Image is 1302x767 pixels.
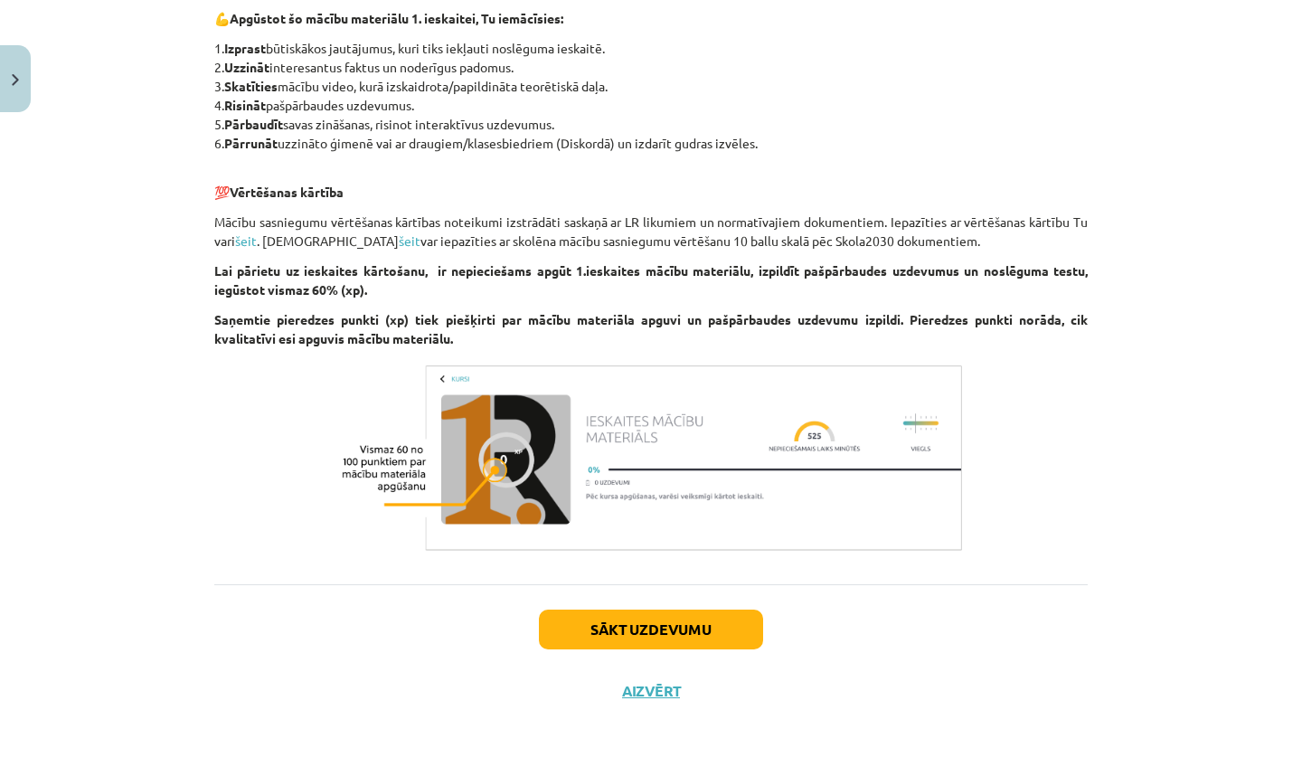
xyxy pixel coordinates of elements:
a: šeit [399,232,420,249]
button: Sākt uzdevumu [539,610,763,649]
b: Skatīties [224,78,278,94]
button: Aizvērt [617,682,685,700]
b: Pārbaudīt [224,116,283,132]
a: šeit [235,232,257,249]
b: Risināt [224,97,266,113]
img: icon-close-lesson-0947bae3869378f0d4975bcd49f059093ad1ed9edebbc8119c70593378902aed.svg [12,74,19,86]
b: Apgūstot šo mācību materiālu 1. ieskaitei, Tu iemācīsies: [230,10,563,26]
p: 💪 [214,9,1088,28]
b: Vērtēšanas kārtība [230,184,344,200]
p: Mācību sasniegumu vērtēšanas kārtības noteikumi izstrādāti saskaņā ar LR likumiem un normatīvajie... [214,213,1088,251]
p: 💯 [214,164,1088,202]
b: Uzzināt [224,59,269,75]
b: Pārrunāt [224,135,278,151]
p: 1. būtiskākos jautājumus, kuri tiks iekļauti noslēguma ieskaitē. 2. interesantus faktus un noderī... [214,39,1088,153]
b: Izprast [224,40,266,56]
b: Lai pārietu uz ieskaites kārtošanu, ir nepieciešams apgūt 1.ieskaites mācību materiālu, izpildīt ... [214,262,1088,298]
b: Saņemtie pieredzes punkti (xp) tiek piešķirti par mācību materiāla apguvi un pašpārbaudes uzdevum... [214,311,1088,346]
